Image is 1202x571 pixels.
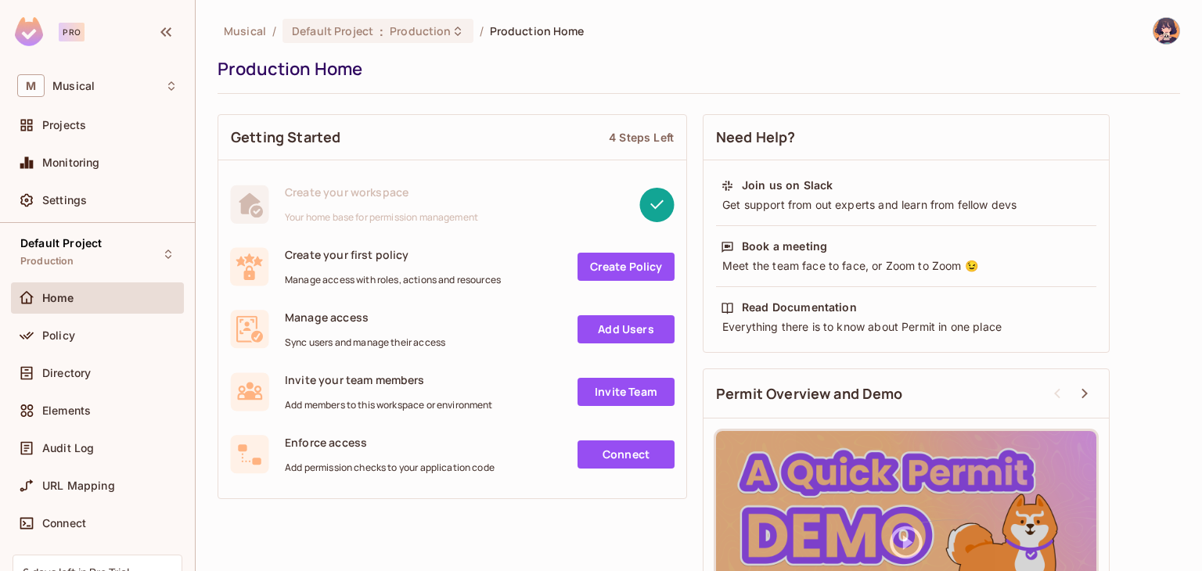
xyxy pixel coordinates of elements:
[292,23,373,38] span: Default Project
[42,119,86,131] span: Projects
[42,404,91,417] span: Elements
[285,211,478,224] span: Your home base for permission management
[285,310,445,325] span: Manage access
[716,384,903,404] span: Permit Overview and Demo
[578,440,675,469] a: Connect
[285,185,478,199] span: Create your workspace
[285,274,501,286] span: Manage access with roles, actions and resources
[42,292,74,304] span: Home
[231,127,340,147] span: Getting Started
[52,80,95,92] span: Workspace: Musical
[42,367,91,379] span: Directory
[42,479,115,492] span: URL Mapping
[218,57,1172,81] div: Production Home
[578,253,675,281] a: Create Policy
[42,442,94,454] span: Audit Log
[42,156,100,169] span: Monitoring
[721,319,1092,335] div: Everything there is to know about Permit in one place
[609,130,674,145] div: 4 Steps Left
[285,247,501,262] span: Create your first policy
[285,399,493,411] span: Add members to this workspace or environment
[285,372,493,387] span: Invite your team members
[742,178,833,193] div: Join us on Slack
[15,17,43,46] img: SReyMgAAAABJRU5ErkJggg==
[379,25,384,38] span: :
[390,23,451,38] span: Production
[578,378,675,406] a: Invite Team
[42,194,87,206] span: Settings
[480,23,484,38] li: /
[716,127,796,147] span: Need Help?
[42,329,75,342] span: Policy
[59,23,85,41] div: Pro
[285,336,445,349] span: Sync users and manage their access
[490,23,585,38] span: Production Home
[224,23,266,38] span: the active workspace
[721,197,1092,213] div: Get support from out experts and learn from fellow devs
[42,517,86,530] span: Connect
[285,461,495,474] span: Add permission checks to your application code
[742,239,827,254] div: Book a meeting
[285,435,495,450] span: Enforce access
[20,255,74,268] span: Production
[578,315,675,343] a: Add Users
[272,23,276,38] li: /
[721,258,1092,274] div: Meet the team face to face, or Zoom to Zoom 😉
[1153,18,1179,44] img: Musical
[17,74,45,97] span: M
[742,300,857,315] div: Read Documentation
[20,237,102,250] span: Default Project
